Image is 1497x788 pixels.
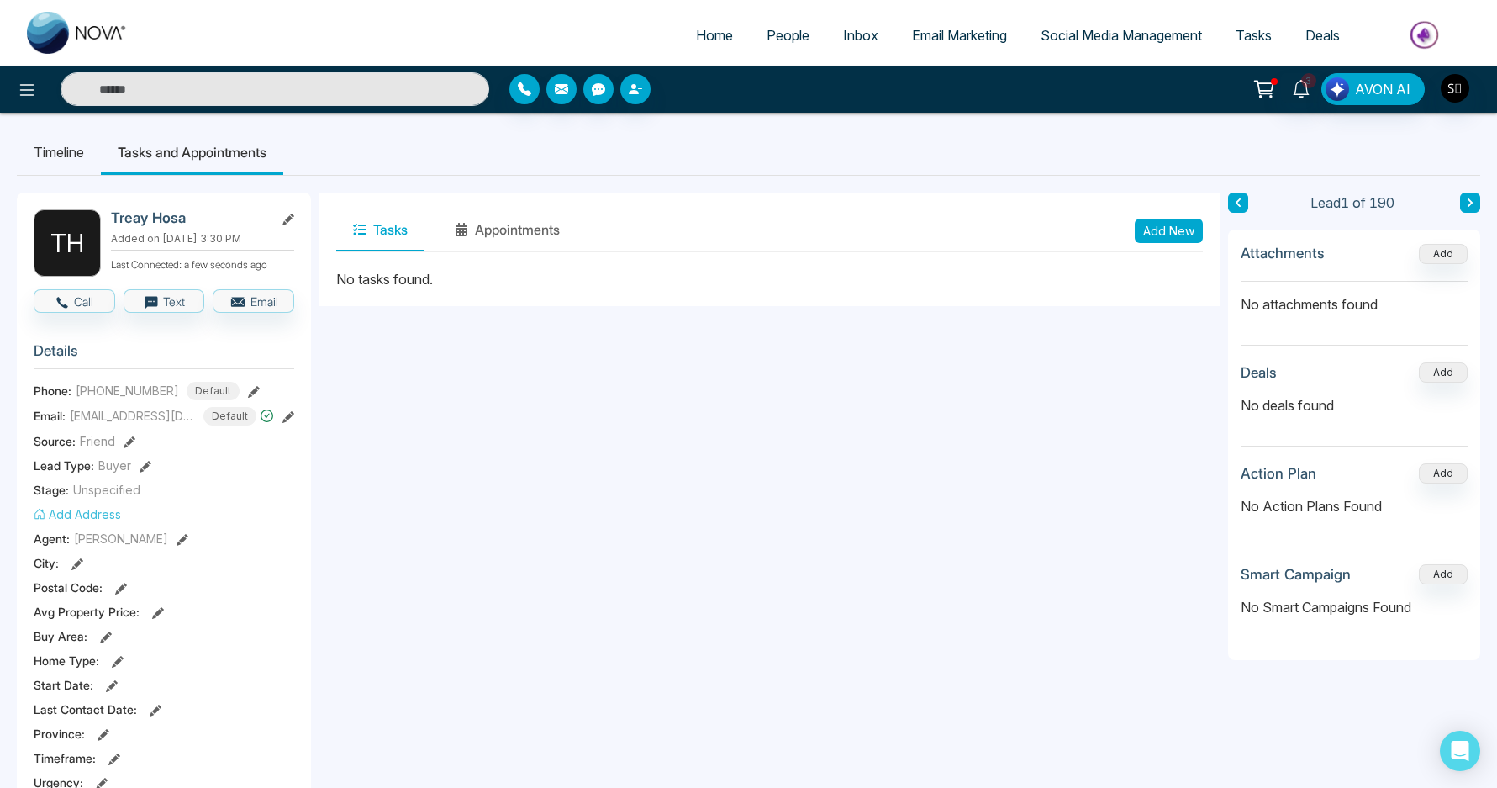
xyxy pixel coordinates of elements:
p: Last Connected: a few seconds ago [111,254,294,272]
h2: Treay Hosa [111,209,267,226]
span: Stage: [34,481,69,499]
span: AVON AI [1355,79,1410,99]
button: Add New [1135,219,1203,243]
p: No attachments found [1241,282,1468,315]
h3: Action Plan [1241,465,1316,482]
p: No deals found [1241,395,1468,415]
span: Friend [80,432,115,450]
span: Unspecified [73,481,140,499]
button: AVON AI [1321,73,1425,105]
span: [EMAIL_ADDRESS][DOMAIN_NAME] [70,407,196,425]
p: Added on [DATE] 3:30 PM [111,231,294,246]
span: Avg Property Price : [34,603,140,621]
li: Timeline [17,130,101,175]
span: Agent: [34,530,70,547]
span: Lead Type: [34,457,94,474]
span: Lead 1 of 190 [1310,193,1394,213]
button: Add [1419,244,1468,264]
span: Buyer [98,457,131,474]
a: Home [679,19,750,51]
a: Inbox [826,19,895,51]
span: Postal Code : [34,579,103,596]
span: Social Media Management [1041,27,1202,44]
span: Timeframe : [34,749,96,767]
span: Phone: [34,382,71,399]
span: People [767,27,809,44]
span: Inbox [843,27,878,44]
img: Nova CRM Logo [27,12,128,54]
span: Start Date : [34,676,93,694]
span: Tasks [1236,27,1272,44]
h3: Deals [1241,364,1277,381]
span: Add [1419,246,1468,260]
li: Tasks and Appointments [101,130,283,175]
button: Add [1419,564,1468,584]
a: 3 [1281,73,1321,103]
img: Lead Flow [1326,77,1349,101]
a: Deals [1289,19,1357,51]
h3: Details [34,342,294,368]
div: Open Intercom Messenger [1440,731,1480,771]
span: Deals [1305,27,1340,44]
span: Email: [34,407,66,425]
span: Email Marketing [912,27,1007,44]
img: User Avatar [1441,74,1469,103]
button: Call [34,289,115,313]
span: 3 [1301,73,1316,88]
span: Last Contact Date : [34,701,137,718]
h3: Smart Campaign [1241,566,1351,583]
h3: Attachments [1241,245,1325,262]
button: Appointments [438,209,577,251]
img: Market-place.gif [1365,16,1487,54]
button: Text [124,289,205,313]
a: Social Media Management [1024,19,1219,51]
span: Home [696,27,733,44]
span: [PHONE_NUMBER] [76,382,179,399]
span: Source: [34,432,76,450]
p: No Action Plans Found [1241,496,1468,516]
span: Buy Area : [34,627,87,645]
a: Tasks [1219,19,1289,51]
p: No Smart Campaigns Found [1241,597,1468,617]
button: Add Address [34,505,121,523]
span: [PERSON_NAME] [74,530,168,547]
span: Home Type : [34,652,99,669]
span: Default [203,407,256,426]
button: Email [213,289,294,313]
span: Default [187,382,240,400]
a: People [750,19,826,51]
button: Add [1419,362,1468,383]
button: Tasks [336,209,424,251]
div: T H [34,209,101,277]
span: City : [34,554,59,572]
button: Add [1419,463,1468,484]
span: Province : [34,725,85,743]
div: No tasks found. [336,269,1203,289]
a: Email Marketing [895,19,1024,51]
